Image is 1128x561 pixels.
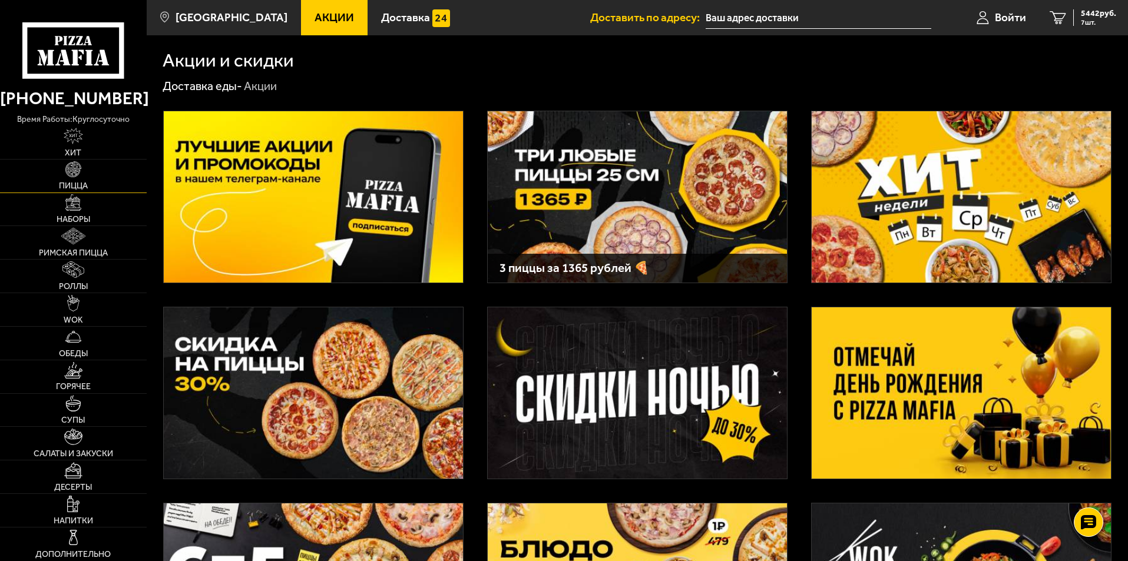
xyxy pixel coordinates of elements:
[59,350,88,358] span: Обеды
[995,12,1026,23] span: Войти
[56,383,91,391] span: Горячее
[381,12,430,23] span: Доставка
[59,182,88,190] span: Пицца
[244,79,277,94] div: Акции
[176,12,287,23] span: [GEOGRAPHIC_DATA]
[35,550,111,559] span: Дополнительно
[706,7,931,29] input: Ваш адрес доставки
[163,51,294,70] h1: Акции и скидки
[65,149,81,157] span: Хит
[39,249,108,257] span: Римская пицца
[500,262,775,274] h3: 3 пиццы за 1365 рублей 🍕
[61,416,85,424] span: Супы
[590,12,706,23] span: Доставить по адресу:
[54,483,92,492] span: Десерты
[64,316,83,324] span: WOK
[54,517,93,525] span: Напитки
[163,79,242,93] a: Доставка еды-
[57,215,90,224] span: Наборы
[1081,19,1116,26] span: 7 шт.
[432,9,450,27] img: 15daf4d41897b9f0e9f617042186c801.svg
[34,450,113,458] span: Салаты и закуски
[315,12,354,23] span: Акции
[1081,9,1116,18] span: 5442 руб.
[487,111,788,283] a: 3 пиццы за 1365 рублей 🍕
[59,283,88,291] span: Роллы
